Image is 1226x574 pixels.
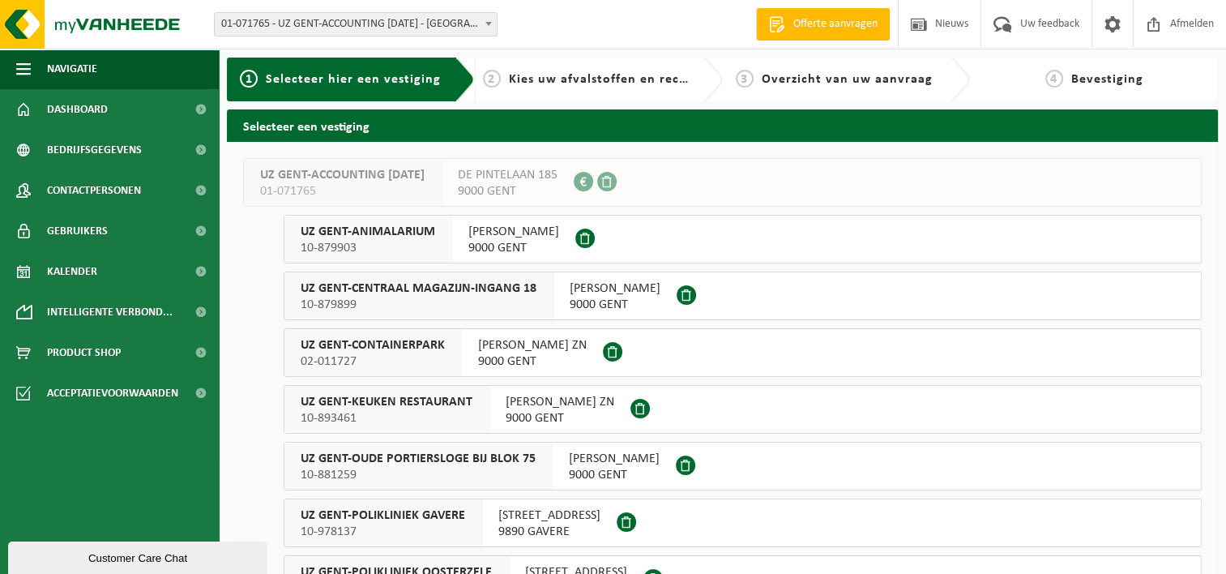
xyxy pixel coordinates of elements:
[284,499,1202,547] button: UZ GENT-POLIKLINIEK GAVERE 10-978137 [STREET_ADDRESS]9890 GAVERE
[301,524,465,540] span: 10-978137
[478,353,587,370] span: 9000 GENT
[47,211,108,251] span: Gebruikers
[301,451,536,467] span: UZ GENT-OUDE PORTIERSLOGE BIJ BLOK 75
[227,109,1218,141] h2: Selecteer een vestiging
[762,73,933,86] span: Overzicht van uw aanvraag
[483,70,501,88] span: 2
[301,508,465,524] span: UZ GENT-POLIKLINIEK GAVERE
[47,170,141,211] span: Contactpersonen
[47,130,142,170] span: Bedrijfsgegevens
[301,337,445,353] span: UZ GENT-CONTAINERPARK
[301,353,445,370] span: 02-011727
[284,272,1202,320] button: UZ GENT-CENTRAAL MAGAZIJN-INGANG 18 10-879899 [PERSON_NAME]9000 GENT
[284,215,1202,263] button: UZ GENT-ANIMALARIUM 10-879903 [PERSON_NAME]9000 GENT
[506,394,614,410] span: [PERSON_NAME] ZN
[1071,73,1143,86] span: Bevestiging
[570,281,660,297] span: [PERSON_NAME]
[509,73,732,86] span: Kies uw afvalstoffen en recipiënten
[569,467,660,483] span: 9000 GENT
[301,224,435,240] span: UZ GENT-ANIMALARIUM
[756,8,890,41] a: Offerte aanvragen
[240,70,258,88] span: 1
[458,183,557,199] span: 9000 GENT
[301,394,472,410] span: UZ GENT-KEUKEN RESTAURANT
[301,410,472,426] span: 10-893461
[478,337,587,353] span: [PERSON_NAME] ZN
[458,167,557,183] span: DE PINTELAAN 185
[468,224,559,240] span: [PERSON_NAME]
[1045,70,1063,88] span: 4
[789,16,882,32] span: Offerte aanvragen
[301,467,536,483] span: 10-881259
[8,538,271,574] iframe: chat widget
[301,240,435,256] span: 10-879903
[47,89,108,130] span: Dashboard
[215,13,497,36] span: 01-071765 - UZ GENT-ACCOUNTING 0 BC - GENT
[498,524,600,540] span: 9890 GAVERE
[284,328,1202,377] button: UZ GENT-CONTAINERPARK 02-011727 [PERSON_NAME] ZN9000 GENT
[498,508,600,524] span: [STREET_ADDRESS]
[266,73,441,86] span: Selecteer hier een vestiging
[47,332,121,373] span: Product Shop
[301,281,536,297] span: UZ GENT-CENTRAAL MAGAZIJN-INGANG 18
[47,251,97,292] span: Kalender
[214,12,498,36] span: 01-071765 - UZ GENT-ACCOUNTING 0 BC - GENT
[284,442,1202,490] button: UZ GENT-OUDE PORTIERSLOGE BIJ BLOK 75 10-881259 [PERSON_NAME]9000 GENT
[47,373,178,413] span: Acceptatievoorwaarden
[260,167,425,183] span: UZ GENT-ACCOUNTING [DATE]
[301,297,536,313] span: 10-879899
[284,385,1202,434] button: UZ GENT-KEUKEN RESTAURANT 10-893461 [PERSON_NAME] ZN9000 GENT
[570,297,660,313] span: 9000 GENT
[47,292,173,332] span: Intelligente verbond...
[506,410,614,426] span: 9000 GENT
[468,240,559,256] span: 9000 GENT
[569,451,660,467] span: [PERSON_NAME]
[736,70,754,88] span: 3
[47,49,97,89] span: Navigatie
[260,183,425,199] span: 01-071765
